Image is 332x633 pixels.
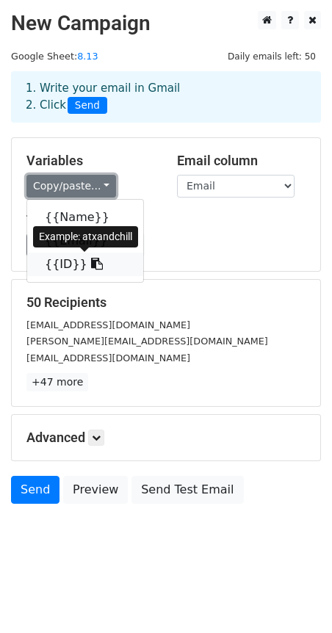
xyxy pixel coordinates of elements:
a: +47 more [26,373,88,391]
a: 8.13 [77,51,98,62]
a: {{Email}} [27,229,143,253]
h5: Advanced [26,430,306,446]
h5: Variables [26,153,155,169]
div: 1. Write your email in Gmail 2. Click [15,80,317,114]
div: Example: atxandchill [33,226,138,247]
small: [EMAIL_ADDRESS][DOMAIN_NAME] [26,319,190,330]
h5: 50 Recipients [26,294,306,311]
span: Daily emails left: 50 [223,48,321,65]
iframe: Chat Widget [259,563,332,633]
h2: New Campaign [11,11,321,36]
a: {{ID}} [27,253,143,276]
a: {{Name}} [27,206,143,229]
div: 聊天小组件 [259,563,332,633]
a: Copy/paste... [26,175,116,198]
h5: Email column [177,153,306,169]
a: Preview [63,476,128,504]
span: Send [68,97,107,115]
small: [EMAIL_ADDRESS][DOMAIN_NAME] [26,352,190,363]
a: Send Test Email [131,476,243,504]
a: Daily emails left: 50 [223,51,321,62]
a: Send [11,476,59,504]
small: [PERSON_NAME][EMAIL_ADDRESS][DOMAIN_NAME] [26,336,268,347]
small: Google Sheet: [11,51,98,62]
